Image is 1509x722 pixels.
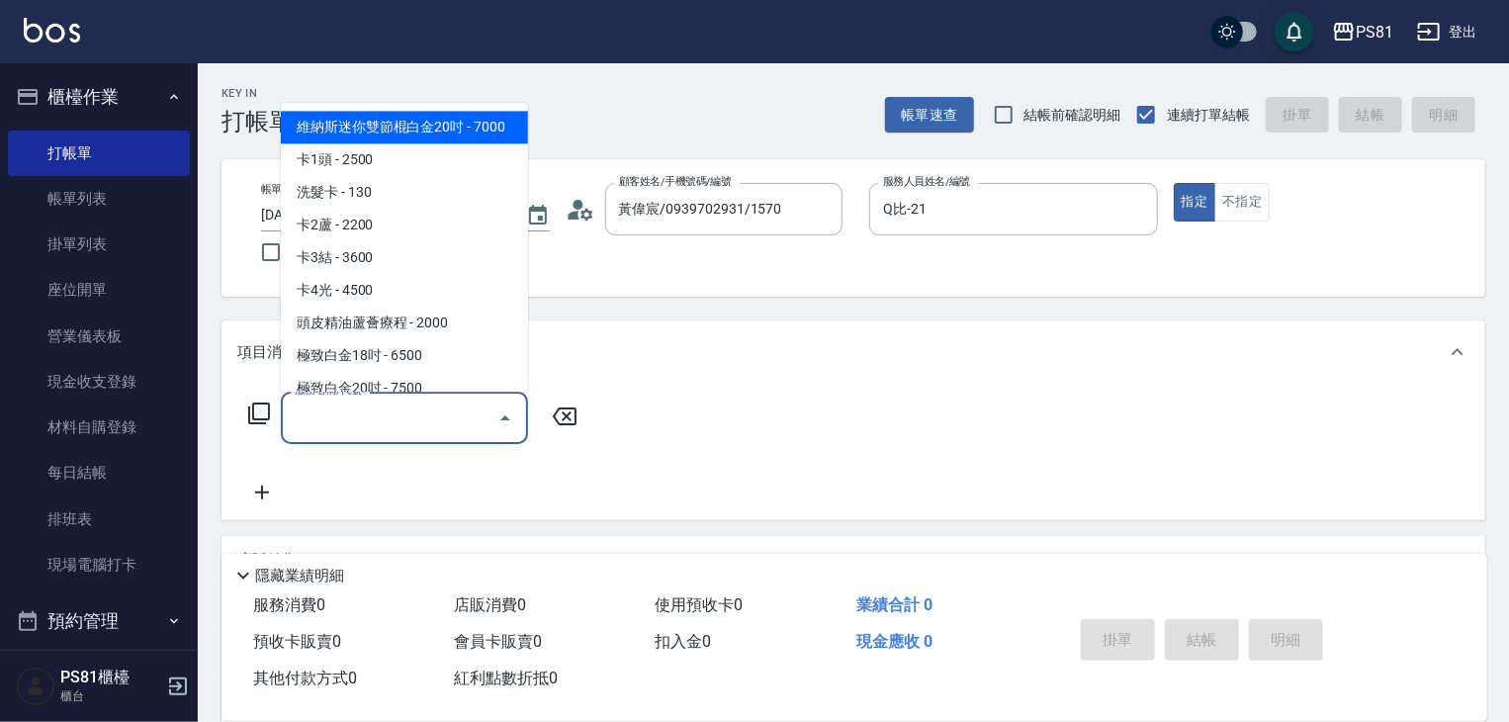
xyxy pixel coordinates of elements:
[8,267,190,313] a: 座位開單
[8,496,190,542] a: 排班表
[281,176,528,209] span: 洗髮卡 - 130
[1174,183,1216,222] button: 指定
[1275,12,1314,51] button: save
[255,566,344,587] p: 隱藏業績明細
[1167,105,1250,126] span: 連續打單結帳
[281,143,528,176] span: 卡1頭 - 2500
[8,71,190,123] button: 櫃檯作業
[222,320,1485,384] div: 項目消費
[16,667,55,706] img: Person
[237,550,297,571] p: 店販銷售
[60,668,161,687] h5: PS81櫃檯
[8,450,190,496] a: 每日結帳
[8,647,190,698] button: 報表及分析
[261,182,303,197] label: 帳單日期
[8,542,190,587] a: 現場電腦打卡
[8,595,190,647] button: 預約管理
[454,595,526,614] span: 店販消費 0
[883,174,970,189] label: 服務人員姓名/編號
[656,632,712,651] span: 扣入金 0
[281,274,528,307] span: 卡4光 - 4500
[656,595,744,614] span: 使用預收卡 0
[8,359,190,405] a: 現金收支登錄
[885,97,974,134] button: 帳單速查
[222,108,293,135] h3: 打帳單
[281,307,528,339] span: 頭皮精油蘆薈療程 - 2000
[1409,14,1485,50] button: 登出
[1214,183,1270,222] button: 不指定
[261,199,506,231] input: YYYY/MM/DD hh:mm
[1324,12,1401,52] button: PS81
[281,339,528,372] span: 極致白金18吋 - 6500
[253,632,341,651] span: 預收卡販賣 0
[253,669,357,687] span: 其他付款方式 0
[1356,20,1393,45] div: PS81
[454,632,542,651] span: 會員卡販賣 0
[454,669,558,687] span: 紅利點數折抵 0
[281,209,528,241] span: 卡2蘆 - 2200
[222,536,1485,584] div: 店販銷售
[237,342,297,363] p: 項目消費
[222,87,293,100] h2: Key In
[281,372,528,405] span: 極致白金20吋 - 7500
[281,241,528,274] span: 卡3結 - 3600
[8,405,190,450] a: 材料自購登錄
[856,632,932,651] span: 現金應收 0
[856,595,932,614] span: 業績合計 0
[8,222,190,267] a: 掛單列表
[24,18,80,43] img: Logo
[514,192,562,239] button: Choose date, selected date is 2025-09-22
[489,403,521,434] button: Close
[619,174,732,189] label: 顧客姓名/手機號碼/編號
[8,131,190,176] a: 打帳單
[8,176,190,222] a: 帳單列表
[1024,105,1121,126] span: 結帳前確認明細
[281,111,528,143] span: 維納斯迷你雙節棍白金20吋 - 7000
[8,314,190,359] a: 營業儀表板
[253,595,325,614] span: 服務消費 0
[60,687,161,705] p: 櫃台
